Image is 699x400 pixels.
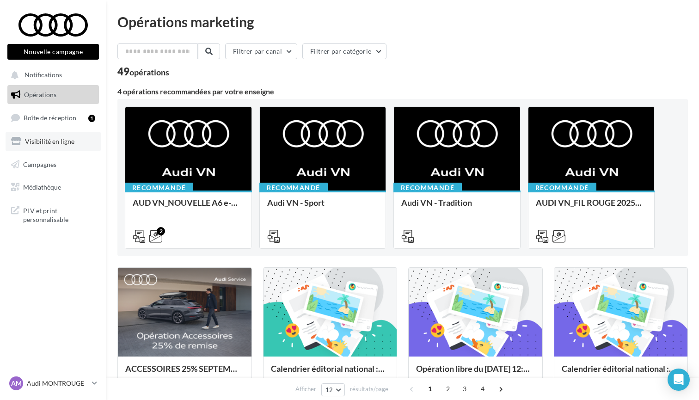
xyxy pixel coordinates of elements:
div: Opération libre du [DATE] 12:06 [416,364,535,382]
div: 4 opérations recommandées par votre enseigne [117,88,688,95]
a: Visibilité en ligne [6,132,101,151]
div: Open Intercom Messenger [668,369,690,391]
span: Médiathèque [23,183,61,191]
span: Opérations [24,91,56,98]
a: Médiathèque [6,178,101,197]
div: Opérations marketing [117,15,688,29]
a: Boîte de réception1 [6,108,101,128]
div: opérations [129,68,169,76]
p: Audi MONTROUGE [27,379,88,388]
div: Recommandé [125,183,193,193]
div: Recommandé [259,183,328,193]
span: Afficher [295,385,316,394]
a: AM Audi MONTROUGE [7,375,99,392]
span: résultats/page [350,385,388,394]
span: AM [11,379,22,388]
span: 4 [475,382,490,396]
span: 3 [457,382,472,396]
span: Campagnes [23,160,56,168]
a: Opérations [6,85,101,105]
div: Calendrier éditorial national : du 02.09 au 03.09 [271,364,390,382]
span: Boîte de réception [24,114,76,122]
span: 2 [441,382,455,396]
div: AUDI VN_FIL ROUGE 2025 - A1, Q2, Q3, Q5 et Q4 e-tron [536,198,647,216]
span: 12 [325,386,333,394]
span: Visibilité en ligne [25,137,74,145]
a: Campagnes [6,155,101,174]
a: PLV et print personnalisable [6,201,101,228]
div: Calendrier éditorial national : semaine du 25.08 au 31.08 [562,364,681,382]
span: Notifications [25,71,62,79]
div: Recommandé [393,183,462,193]
span: 1 [423,382,437,396]
button: Filtrer par canal [225,43,297,59]
div: 49 [117,67,169,77]
button: Nouvelle campagne [7,44,99,60]
div: Audi VN - Tradition [401,198,513,216]
div: Recommandé [528,183,596,193]
button: Filtrer par catégorie [302,43,386,59]
div: 1 [88,115,95,122]
div: 2 [157,227,165,235]
div: Audi VN - Sport [267,198,379,216]
div: AUD VN_NOUVELLE A6 e-tron [133,198,244,216]
span: PLV et print personnalisable [23,204,95,224]
div: ACCESSOIRES 25% SEPTEMBRE - AUDI SERVICE [125,364,244,382]
button: 12 [321,383,345,396]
